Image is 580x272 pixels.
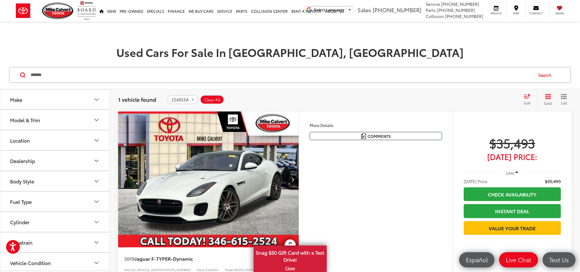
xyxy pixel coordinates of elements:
div: Dealership [10,158,35,164]
button: Comments [310,132,442,140]
div: Cylinder [10,219,30,225]
button: CylinderCylinder [0,212,110,232]
a: Live Chat [499,252,538,267]
span: 254055A [206,267,219,272]
span: 1 vehicle found [118,96,156,103]
a: Instant Deal [464,204,561,218]
button: remove 254055A [167,95,198,104]
span: Jaguar F-TYPE [135,255,168,262]
div: Body Style [10,178,34,184]
span: 2019 [124,255,135,262]
span: R-Dynamic [168,255,193,262]
div: Model & Trim [10,117,40,123]
button: DealershipDealership [0,151,110,171]
span: [DATE] Price: [464,178,488,184]
input: Search by Make, Model, or Keyword [30,68,533,82]
span: $35,493 [464,135,561,150]
span: Sort [524,100,530,105]
span: Text Us [546,256,572,263]
span: Collision [426,13,444,19]
a: Español [459,252,494,267]
div: Body Style [93,178,100,185]
div: Make [10,97,22,102]
button: Body StyleBody Style [0,171,110,191]
div: Drivetrain [93,239,100,246]
button: Clear All [200,95,224,104]
a: Value Your Trade [464,221,561,235]
img: Comments [361,133,366,139]
div: Location [10,137,30,143]
button: Next image [286,169,299,190]
button: Model & TrimModel & Trim [0,110,110,130]
h4: More Details [310,123,442,127]
img: Mike Calvert Toyota [42,2,74,19]
button: LocationLocation [0,130,110,150]
div: Cylinder [93,218,100,226]
span: Service [489,11,503,15]
div: Fuel Type [93,198,100,205]
div: Make [93,96,100,103]
span: BG152/350YU [235,267,255,272]
span: [DATE] Price: [464,154,561,160]
button: DrivetrainDrivetrain [0,232,110,252]
a: 2019Jaguar F-TYPER-Dynamic [124,255,272,262]
span: Contact [529,11,543,15]
button: List View [556,94,571,106]
span: [PHONE_NUMBER] [437,7,475,13]
span: Comments [367,133,391,139]
button: Grid View [537,94,556,106]
span: Grid [544,101,552,106]
span: [PHONE_NUMBER] [441,1,479,7]
span: Service [426,1,440,7]
div: Dealership [93,157,100,164]
div: Fuel Type [10,199,32,204]
span: Clear All [204,97,220,102]
span: Saved [553,11,566,15]
span: [PHONE_NUMBER] [373,6,421,14]
span: Live Chat [503,256,534,263]
a: Text Us [543,252,575,267]
button: Search [533,67,560,83]
a: Check Availability [464,187,561,201]
span: Stock: [197,267,206,272]
button: MakeMake [0,90,110,109]
span: Snag $50 Gift Card with a Test Drive! [254,246,326,265]
span: Map [509,11,523,15]
div: Vehicle Condition [93,259,100,267]
span: 254055A [171,97,189,102]
div: Drivetrain [10,239,33,245]
div: 2019 Jaguar F-TYPE R-Dynamic 0 [118,111,299,247]
span: VIN: [124,267,130,272]
span: ▼ [348,8,352,12]
span: [PHONE_NUMBER] [445,13,483,19]
span: Less [506,170,514,175]
img: 2019 Jaguar F-TYPE R-Dynamic [118,111,299,248]
div: Vehicle Condition [10,260,51,266]
div: Location [93,137,100,144]
span: $35,493 [545,178,561,184]
span: Parts [426,7,436,13]
span: [US_VEHICLE_IDENTIFICATION_NUMBER] [130,267,191,272]
span: Sales [357,6,371,14]
a: 2019 Jaguar F-TYPE R-Dynamic2019 Jaguar F-TYPE R-Dynamic2019 Jaguar F-TYPE R-Dynamic2019 Jaguar F... [118,111,299,247]
button: Fuel TypeFuel Type [0,192,110,211]
span: Model: [225,267,235,272]
button: Less [503,167,522,178]
span: List [561,100,567,105]
button: Select sort value [521,94,537,106]
div: Model & Trim [93,116,100,124]
span: Español [463,256,491,263]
